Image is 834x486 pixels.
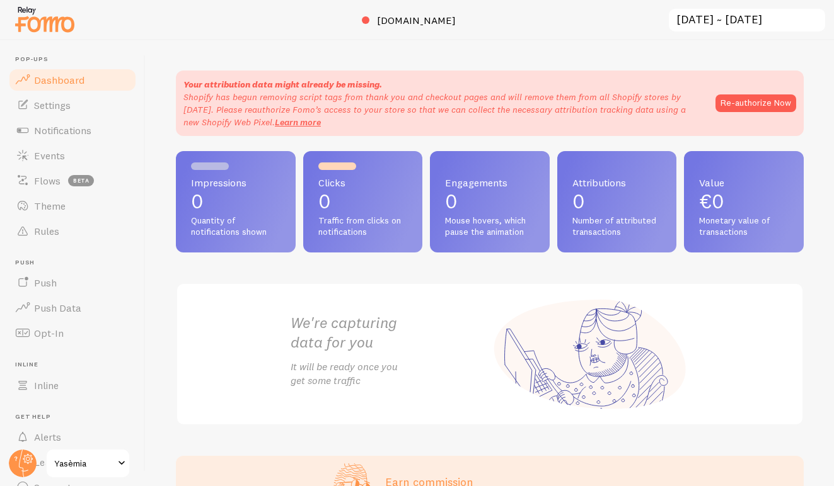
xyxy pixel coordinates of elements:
span: Engagements [445,178,535,188]
span: Attributions [572,178,662,188]
span: Number of attributed transactions [572,215,662,237]
span: beta [68,175,94,186]
a: Flows beta [8,168,137,193]
span: Monetary value of transactions [699,215,789,237]
span: Impressions [191,178,281,188]
p: 0 [191,191,281,212]
button: Re-authorize Now [715,94,796,112]
p: 0 [572,191,662,212]
span: Clicks [318,178,408,188]
p: Shopify has begun removing script tags from thank you and checkout pages and will remove them fro... [183,91,703,128]
span: Alerts [34,431,61,443]
a: Inline [8,373,137,398]
span: Settings [34,99,71,111]
a: Alerts [8,424,137,449]
span: Value [699,178,789,188]
span: Events [34,149,65,162]
a: Opt-In [8,320,137,346]
a: Push [8,270,137,295]
span: Get Help [15,413,137,421]
a: Dashboard [8,67,137,93]
a: Learn more [275,116,321,128]
a: Rules [8,218,137,244]
a: Theme [8,193,137,218]
span: Push Data [34,302,81,314]
p: 0 [445,191,535,212]
a: Push Data [8,295,137,320]
a: Notifications [8,118,137,143]
strong: Your attribution data might already be missing. [183,79,382,90]
span: Push [34,276,57,289]
span: Theme [34,200,66,212]
span: Dashboard [34,74,84,86]
p: 0 [318,191,408,212]
span: Rules [34,225,59,237]
span: €0 [699,189,724,213]
span: Mouse hovers, which pause the animation [445,215,535,237]
span: Traffic from clicks on notifications [318,215,408,237]
a: Events [8,143,137,168]
span: Inline [34,379,59,392]
h2: We're capturing data for you [291,313,490,352]
span: Opt-In [34,327,64,339]
span: Quantity of notifications shown [191,215,281,237]
span: Inline [15,361,137,369]
a: Settings [8,93,137,118]
p: It will be ready once you get some traffic [291,359,490,388]
span: Yasèmia [54,456,114,471]
span: Notifications [34,124,91,137]
span: Flows [34,174,61,187]
img: fomo-relay-logo-orange.svg [13,3,76,35]
span: Push [15,259,137,267]
a: Yasèmia [45,448,130,478]
span: Pop-ups [15,55,137,64]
